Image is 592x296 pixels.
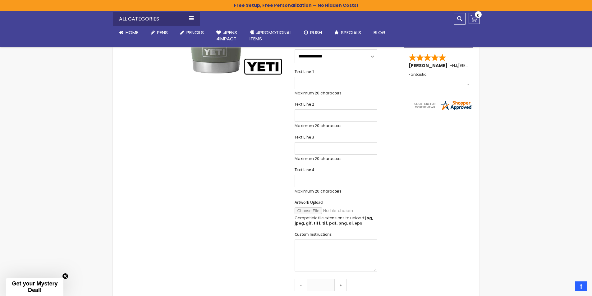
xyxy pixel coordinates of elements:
[295,123,377,128] p: Maximum 20 characters
[295,91,377,96] p: Maximum 20 characters
[186,29,204,36] span: Pencils
[295,102,314,107] span: Text Line 2
[458,62,504,69] span: [GEOGRAPHIC_DATA]
[295,167,314,172] span: Text Line 4
[310,29,322,36] span: Rush
[295,69,314,74] span: Text Line 1
[295,279,307,291] a: -
[452,62,457,69] span: NJ
[157,29,168,36] span: Pens
[113,12,200,26] div: All Categories
[216,29,237,42] span: 4Pens 4impact
[174,26,210,39] a: Pencils
[413,100,473,111] img: 4pens.com widget logo
[341,29,361,36] span: Specials
[469,13,480,24] a: 0
[409,72,469,86] div: Fantastic
[62,273,68,279] button: Close teaser
[409,62,450,69] span: [PERSON_NAME]
[298,26,328,39] a: Rush
[145,26,174,39] a: Pens
[450,62,504,69] span: - ,
[295,216,377,225] p: Compatible file extensions to upload:
[295,189,377,194] p: Maximum 20 characters
[250,29,291,42] span: 4PROMOTIONAL ITEMS
[413,107,473,112] a: 4pens.com certificate URL
[295,232,332,237] span: Custom Instructions
[210,26,243,46] a: 4Pens4impact
[243,26,298,46] a: 4PROMOTIONALITEMS
[477,12,480,18] span: 0
[328,26,367,39] a: Specials
[295,134,314,140] span: Text Line 3
[334,279,347,291] a: +
[295,215,373,225] strong: jpg, jpeg, gif, tiff, tif, pdf, png, ai, eps
[6,278,63,296] div: Get your Mystery Deal!Close teaser
[374,29,386,36] span: Blog
[295,156,377,161] p: Maximum 20 characters
[295,200,323,205] span: Artwork Upload
[367,26,392,39] a: Blog
[126,29,138,36] span: Home
[113,26,145,39] a: Home
[12,280,57,293] span: Get your Mystery Deal!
